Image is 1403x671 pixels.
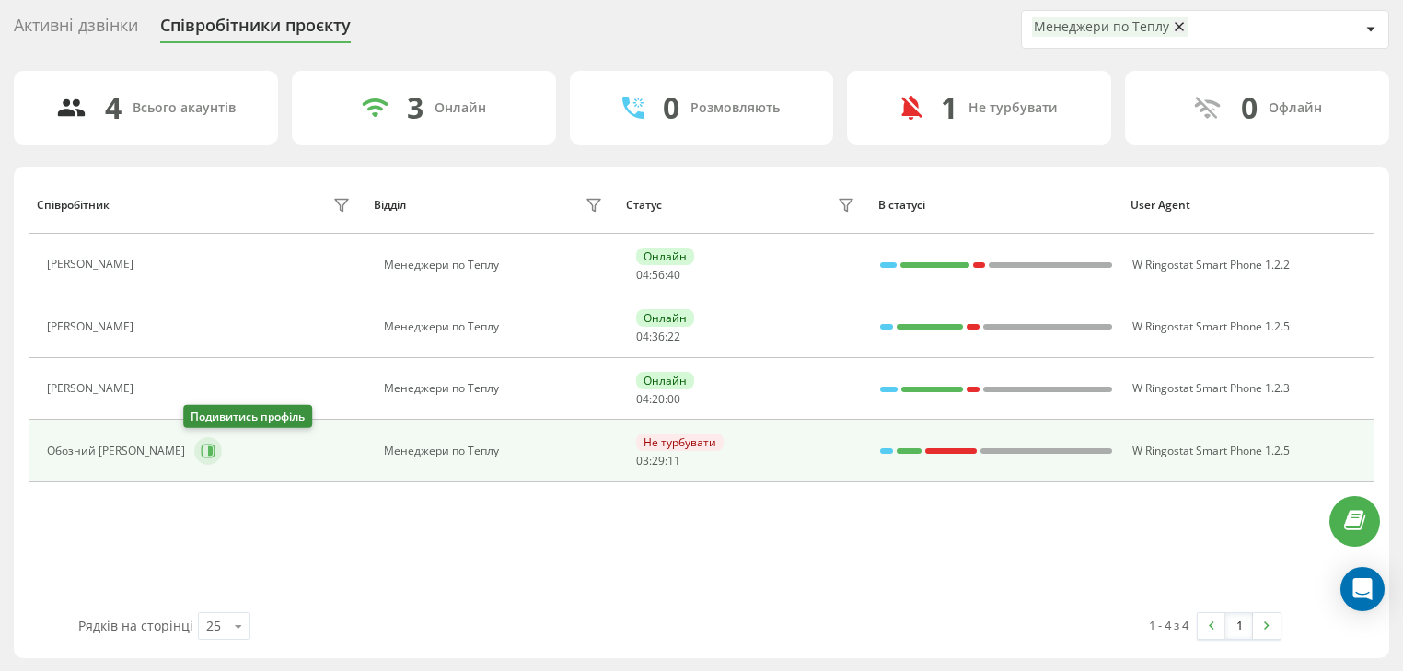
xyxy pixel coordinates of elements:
[878,199,1113,212] div: В статусі
[636,372,694,389] div: Онлайн
[1131,199,1365,212] div: User Agent
[636,309,694,327] div: Онлайн
[1034,19,1169,35] div: Менеджери по Теплу
[636,453,649,469] span: 03
[1269,100,1322,116] div: Офлайн
[47,382,138,395] div: [PERSON_NAME]
[636,329,649,344] span: 04
[384,445,608,457] div: Менеджери по Теплу
[407,90,423,125] div: 3
[652,453,665,469] span: 29
[47,320,138,333] div: [PERSON_NAME]
[47,258,138,271] div: [PERSON_NAME]
[1132,318,1290,334] span: W Ringostat Smart Phone 1.2.5
[636,391,649,407] span: 04
[1132,380,1290,396] span: W Ringostat Smart Phone 1.2.3
[667,267,680,283] span: 40
[160,16,351,44] div: Співробітники проєкту
[133,100,236,116] div: Всього акаунтів
[384,320,608,333] div: Менеджери по Теплу
[14,16,138,44] div: Активні дзвінки
[626,199,662,212] div: Статус
[435,100,486,116] div: Онлайн
[667,391,680,407] span: 00
[105,90,122,125] div: 4
[384,382,608,395] div: Менеджери по Теплу
[78,617,193,634] span: Рядків на сторінці
[968,100,1058,116] div: Не турбувати
[690,100,780,116] div: Розмовляють
[1132,257,1290,272] span: W Ringostat Smart Phone 1.2.2
[652,267,665,283] span: 56
[37,199,110,212] div: Співробітник
[636,269,680,282] div: : :
[941,90,957,125] div: 1
[636,248,694,265] div: Онлайн
[374,199,406,212] div: Відділ
[1132,443,1290,458] span: W Ringostat Smart Phone 1.2.5
[667,453,680,469] span: 11
[1340,567,1385,611] div: Open Intercom Messenger
[206,617,221,635] div: 25
[1149,616,1188,634] div: 1 - 4 з 4
[47,445,190,457] div: Обозний [PERSON_NAME]
[652,391,665,407] span: 20
[636,455,680,468] div: : :
[667,329,680,344] span: 22
[636,267,649,283] span: 04
[652,329,665,344] span: 36
[183,405,312,428] div: Подивитись профіль
[1225,613,1253,639] a: 1
[663,90,679,125] div: 0
[1241,90,1258,125] div: 0
[636,330,680,343] div: : :
[636,393,680,406] div: : :
[384,259,608,272] div: Менеджери по Теплу
[636,434,724,451] div: Не турбувати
